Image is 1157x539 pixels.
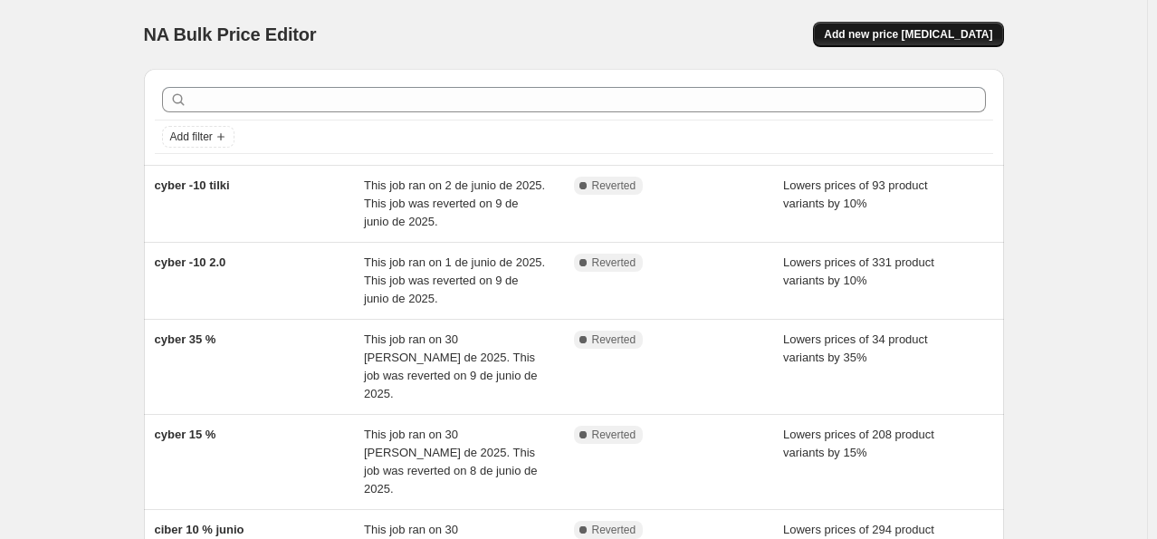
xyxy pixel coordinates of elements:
[155,523,244,536] span: ciber 10 % junio
[592,178,636,193] span: Reverted
[364,332,538,400] span: This job ran on 30 [PERSON_NAME] de 2025. This job was reverted on 9 de junio de 2025.
[155,255,226,269] span: cyber -10 2.0
[162,126,234,148] button: Add filter
[824,27,992,42] span: Add new price [MEDICAL_DATA]
[592,255,636,270] span: Reverted
[364,255,545,305] span: This job ran on 1 de junio de 2025. This job was reverted on 9 de junio de 2025.
[813,22,1003,47] button: Add new price [MEDICAL_DATA]
[783,255,934,287] span: Lowers prices of 331 product variants by 10%
[783,428,934,459] span: Lowers prices of 208 product variants by 15%
[592,428,636,442] span: Reverted
[592,332,636,347] span: Reverted
[155,178,230,192] span: cyber -10 tilki
[170,130,213,144] span: Add filter
[155,428,216,441] span: cyber 15 %
[364,178,545,228] span: This job ran on 2 de junio de 2025. This job was reverted on 9 de junio de 2025.
[783,178,928,210] span: Lowers prices of 93 product variants by 10%
[144,24,317,44] span: NA Bulk Price Editor
[592,523,636,537] span: Reverted
[364,428,538,496] span: This job ran on 30 [PERSON_NAME] de 2025. This job was reverted on 8 de junio de 2025.
[155,332,216,346] span: cyber 35 %
[783,332,928,364] span: Lowers prices of 34 product variants by 35%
